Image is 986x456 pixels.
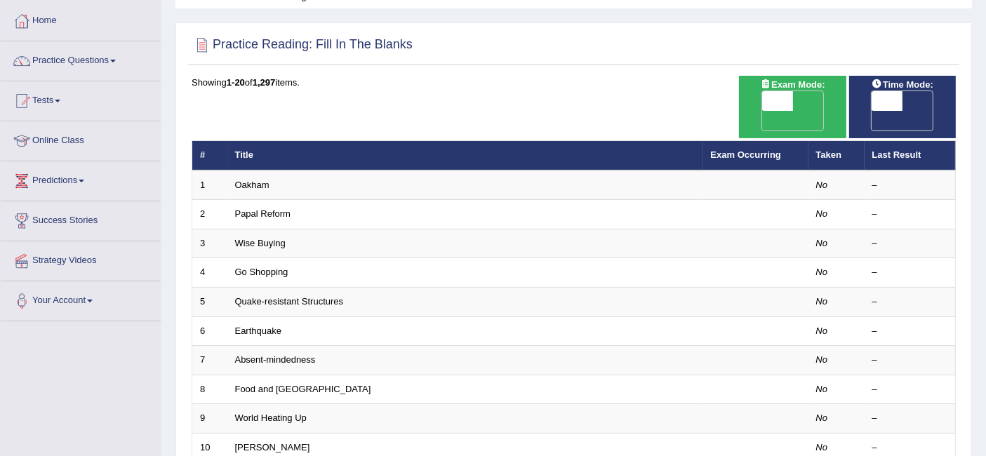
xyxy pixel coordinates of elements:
a: Oakham [235,180,269,190]
td: 3 [192,229,227,258]
a: Quake-resistant Structures [235,296,344,307]
a: Wise Buying [235,238,286,248]
a: Tests [1,81,161,116]
td: 8 [192,375,227,404]
a: Go Shopping [235,267,288,277]
em: No [816,384,828,394]
em: No [816,208,828,219]
em: No [816,413,828,423]
th: Title [227,141,703,170]
div: – [872,237,948,250]
a: Food and [GEOGRAPHIC_DATA] [235,384,371,394]
a: Absent-mindedness [235,354,316,365]
td: 9 [192,404,227,434]
em: No [816,180,828,190]
em: No [816,326,828,336]
a: World Heating Up [235,413,307,423]
div: – [872,412,948,425]
div: Showing of items. [192,76,956,89]
td: 7 [192,346,227,375]
div: Show exams occurring in exams [739,76,846,138]
th: Taken [808,141,865,170]
td: 1 [192,170,227,200]
td: 4 [192,258,227,288]
a: Success Stories [1,201,161,236]
a: Practice Questions [1,41,161,76]
b: 1-20 [227,77,245,88]
a: Online Class [1,121,161,156]
div: – [872,354,948,367]
a: Papal Reform [235,208,291,219]
em: No [816,442,828,452]
a: Earthquake [235,326,282,336]
div: – [872,266,948,279]
em: No [816,354,828,365]
td: 5 [192,288,227,317]
th: Last Result [865,141,956,170]
h2: Practice Reading: Fill In The Blanks [192,34,413,55]
span: Time Mode: [866,77,939,92]
a: [PERSON_NAME] [235,442,310,452]
em: No [816,296,828,307]
th: # [192,141,227,170]
a: Strategy Videos [1,241,161,276]
td: 6 [192,316,227,346]
div: – [872,441,948,455]
a: Your Account [1,281,161,316]
a: Exam Occurring [711,149,781,160]
em: No [816,238,828,248]
a: Home [1,1,161,36]
a: Predictions [1,161,161,196]
div: – [872,383,948,396]
div: – [872,208,948,221]
em: No [816,267,828,277]
span: Exam Mode: [754,77,830,92]
td: 2 [192,200,227,229]
b: 1,297 [253,77,276,88]
div: – [872,295,948,309]
div: – [872,325,948,338]
div: – [872,179,948,192]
